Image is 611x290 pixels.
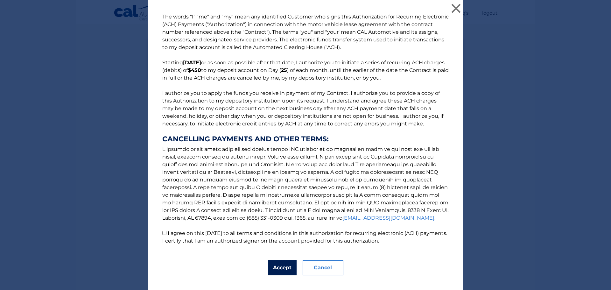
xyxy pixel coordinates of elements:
[281,67,287,73] b: 25
[342,215,434,221] a: [EMAIL_ADDRESS][DOMAIN_NAME]
[183,60,201,66] b: [DATE]
[162,135,449,143] strong: CANCELLING PAYMENTS AND OTHER TERMS:
[188,67,201,73] b: $450
[268,260,297,275] button: Accept
[303,260,343,275] button: Cancel
[450,2,462,15] button: ×
[162,230,447,244] label: I agree on this [DATE] to all terms and conditions in this authorization for recurring electronic...
[156,13,455,245] p: The words "I" "me" and "my" mean any identified Customer who signs this Authorization for Recurri...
